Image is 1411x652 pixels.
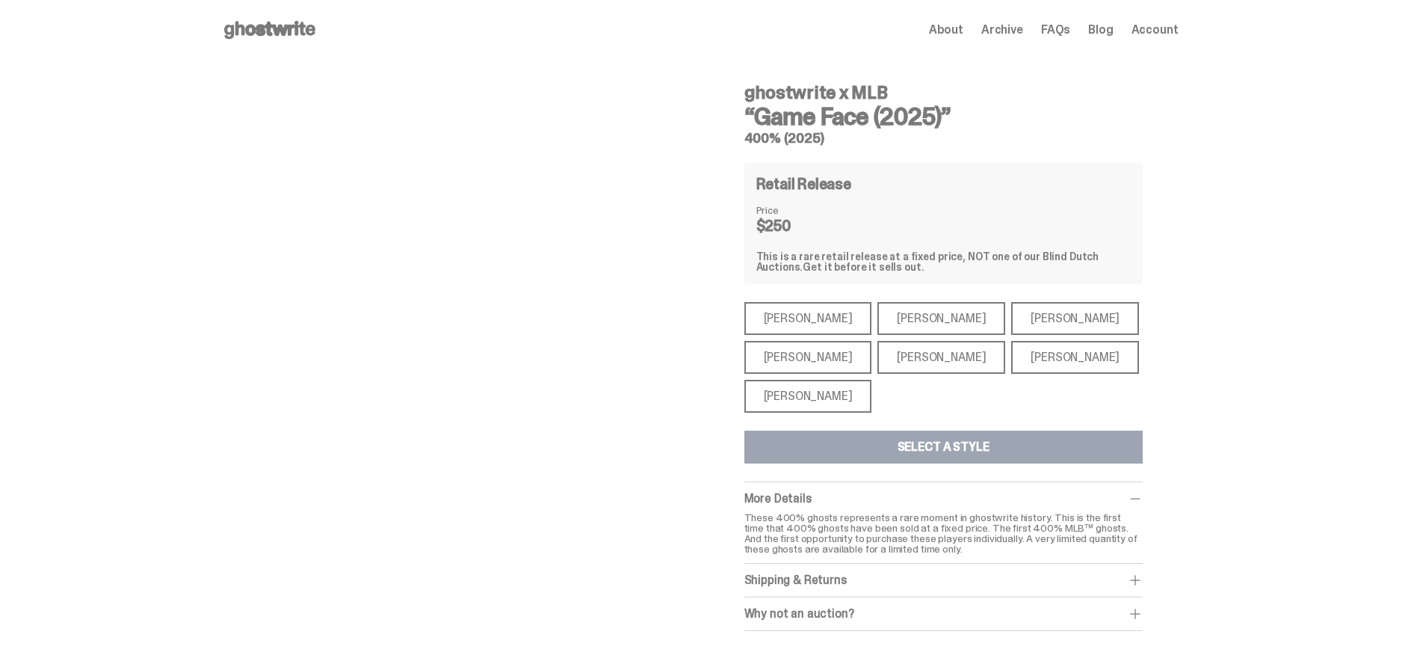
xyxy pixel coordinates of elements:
a: Blog [1088,24,1113,36]
h5: 400% (2025) [744,132,1143,145]
dd: $250 [756,218,831,233]
div: Shipping & Returns [744,573,1143,588]
a: Archive [981,24,1023,36]
p: These 400% ghosts represents a rare moment in ghostwrite history. This is the first time that 400... [744,512,1143,554]
a: About [929,24,963,36]
div: [PERSON_NAME] [1011,302,1139,335]
div: [PERSON_NAME] [744,341,872,374]
div: [PERSON_NAME] [744,302,872,335]
div: [PERSON_NAME] [1011,341,1139,374]
button: Select a Style [744,431,1143,464]
a: Account [1131,24,1179,36]
div: This is a rare retail release at a fixed price, NOT one of our Blind Dutch Auctions. [756,251,1131,272]
h3: “Game Face (2025)” [744,105,1143,129]
div: Why not an auction? [744,606,1143,621]
div: [PERSON_NAME] [877,302,1005,335]
a: FAQs [1041,24,1070,36]
div: [PERSON_NAME] [744,380,872,413]
dt: Price [756,205,831,215]
div: Select a Style [898,441,989,453]
span: More Details [744,490,812,506]
h4: Retail Release [756,176,851,191]
span: Get it before it sells out. [803,260,924,274]
div: [PERSON_NAME] [877,341,1005,374]
h4: ghostwrite x MLB [744,84,1143,102]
